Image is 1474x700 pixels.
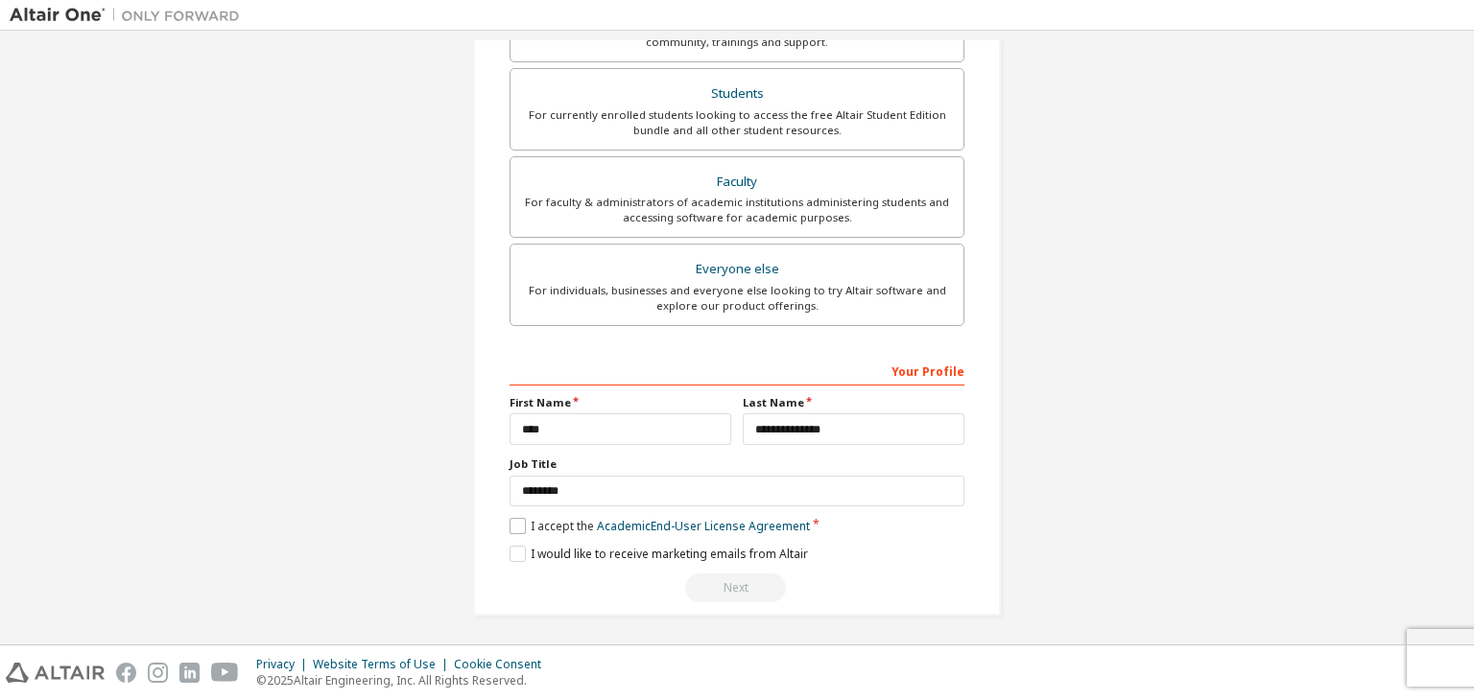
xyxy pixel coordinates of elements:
div: Your Profile [510,355,964,385]
div: Privacy [256,657,313,672]
div: Everyone else [522,256,952,283]
div: Students [522,81,952,107]
div: Website Terms of Use [313,657,454,672]
img: facebook.svg [116,663,136,683]
img: linkedin.svg [179,663,200,683]
div: Read and acccept EULA to continue [510,573,964,602]
div: For currently enrolled students looking to access the free Altair Student Edition bundle and all ... [522,107,952,138]
label: Last Name [743,395,964,410]
p: © 2025 Altair Engineering, Inc. All Rights Reserved. [256,672,553,688]
div: Cookie Consent [454,657,553,672]
div: For individuals, businesses and everyone else looking to try Altair software and explore our prod... [522,283,952,314]
label: I accept the [510,518,810,534]
label: I would like to receive marketing emails from Altair [510,546,808,562]
div: For faculty & administrators of academic institutions administering students and accessing softwa... [522,195,952,225]
img: Altair One [10,6,250,25]
img: altair_logo.svg [6,663,105,683]
label: First Name [510,395,731,410]
label: Job Title [510,456,964,472]
div: Faculty [522,169,952,196]
a: Academic End-User License Agreement [597,518,810,534]
img: youtube.svg [211,663,239,683]
img: instagram.svg [148,663,168,683]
